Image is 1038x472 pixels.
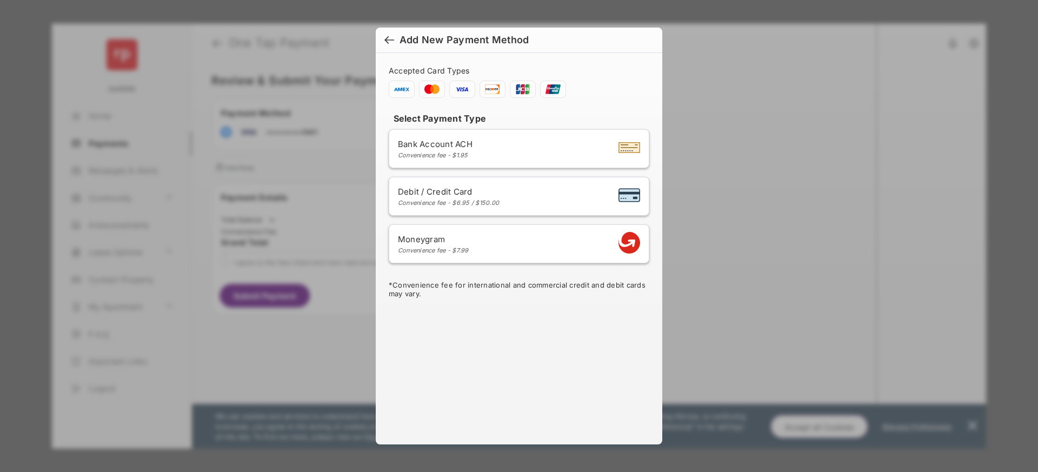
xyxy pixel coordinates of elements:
[389,281,649,300] div: * Convenience fee for international and commercial credit and debit cards may vary.
[398,187,499,197] span: Debit / Credit Card
[398,199,499,207] div: Convenience fee - $6.95 / $150.00
[400,34,529,46] div: Add New Payment Method
[398,247,469,254] div: Convenience fee - $7.99
[398,151,473,159] div: Convenience fee - $1.95
[398,234,469,244] span: Moneygram
[398,139,473,149] span: Bank Account ACH
[389,113,649,124] h4: Select Payment Type
[389,66,474,75] span: Accepted Card Types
